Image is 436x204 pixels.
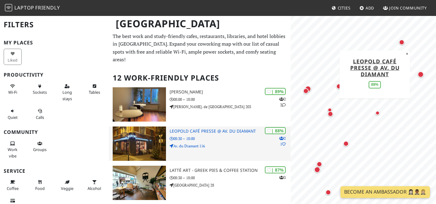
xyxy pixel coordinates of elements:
[170,182,291,188] p: [GEOGRAPHIC_DATA] 28
[170,96,291,102] p: 08:00 – 18:00
[113,32,287,64] p: The best work and study-friendly cafes, restaurants, libraries, and hotel lobbies in [GEOGRAPHIC_...
[33,147,47,152] span: Group tables
[170,104,291,110] p: [PERSON_NAME]. de [GEOGRAPHIC_DATA] 203
[265,166,286,173] div: | 87%
[279,135,286,147] p: 2 1
[109,87,291,122] a: Jackie | 89% 22 [PERSON_NAME] 08:00 – 18:00 [PERSON_NAME]. de [GEOGRAPHIC_DATA] 203
[315,160,323,168] div: Map marker
[357,2,377,13] a: Add
[31,106,49,122] button: Calls
[31,177,49,193] button: Food
[85,81,103,97] button: Tables
[113,87,166,122] img: Jackie
[170,175,291,181] p: 08:30 – 18:00
[338,5,351,11] span: Cities
[326,106,333,114] div: Map marker
[335,82,343,90] div: Map marker
[381,2,429,13] a: Join Community
[4,40,105,46] h3: My Places
[302,87,310,95] div: Map marker
[313,165,321,174] div: Map marker
[35,4,60,11] span: Friendly
[8,89,17,95] span: Stable Wi-Fi
[85,177,103,193] button: Alcohol
[5,3,60,13] a: LaptopFriendly LaptopFriendly
[4,72,105,78] h3: Productivity
[7,186,19,191] span: Coffee
[111,15,289,32] h1: [GEOGRAPHIC_DATA]
[58,81,76,104] button: Long stays
[109,127,291,161] a: Leopold Café Presse @ Av. du Diamant | 88% 21 Leopold Café Presse @ Av. du Diamant 08:30 – 18:00 ...
[4,177,22,193] button: Coffee
[58,177,76,193] button: Veggie
[36,115,44,120] span: Video/audio calls
[398,38,406,46] div: Map marker
[113,69,287,87] h2: 12 Work-Friendly Places
[62,89,72,101] span: Long stays
[61,186,73,191] span: Veggie
[369,81,381,88] div: 88%
[4,81,22,97] button: Wi-Fi
[366,5,374,11] span: Add
[265,88,286,95] div: | 89%
[389,5,427,11] span: Join Community
[404,50,410,57] button: Close popup
[265,127,286,134] div: | 88%
[33,89,47,95] span: Power sockets
[109,166,291,200] a: Latté Art - Greek Pies & Coffee Station | 87% 3 Latté Art - Greek Pies & Coffee Station 08:30 – 1...
[326,110,334,118] div: Map marker
[8,147,17,158] span: People working
[31,81,49,97] button: Sockets
[350,57,400,77] a: Leopold Café Presse @ Av. du Diamant
[279,96,286,108] p: 2 2
[89,89,100,95] span: Work-friendly tables
[170,129,291,134] h3: Leopold Café Presse @ Av. du Diamant
[14,4,34,11] span: Laptop
[279,175,286,180] p: 3
[304,85,312,93] div: Map marker
[4,129,105,135] h3: Community
[170,136,291,142] p: 08:30 – 18:00
[329,2,353,13] a: Cities
[416,70,425,79] div: Map marker
[170,168,291,173] h3: Latté Art - Greek Pies & Coffee Station
[4,15,105,34] h2: Filters
[35,186,45,191] span: Food
[5,4,12,11] img: LaptopFriendly
[8,115,18,120] span: Quiet
[113,166,166,200] img: Latté Art - Greek Pies & Coffee Station
[170,89,291,95] h3: [PERSON_NAME]
[374,109,381,117] div: Map marker
[31,138,49,155] button: Groups
[4,106,22,122] button: Quiet
[170,143,291,149] p: Av. du Diamant 116
[88,186,101,191] span: Alcohol
[113,127,166,161] img: Leopold Café Presse @ Av. du Diamant
[4,168,105,174] h3: Service
[324,188,332,196] div: Map marker
[4,138,22,161] button: Work vibe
